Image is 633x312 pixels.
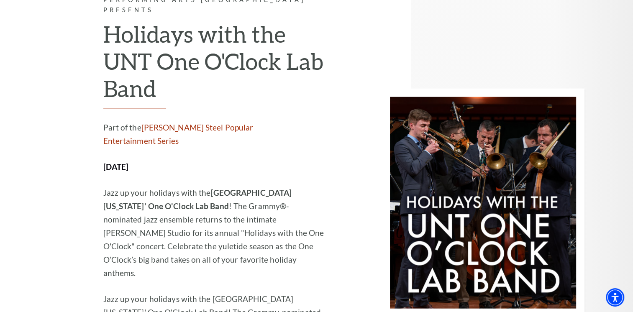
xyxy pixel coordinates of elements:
h2: Holidays with the UNT One O'Clock Lab Band [103,20,327,109]
p: Part of the [103,121,327,148]
strong: [DATE] [103,162,129,171]
a: [PERSON_NAME] Steel Popular Entertainment Series [103,123,254,146]
sup: ® [280,201,286,211]
span: Jazz up your holidays with the ! The Grammy -nominated jazz ensemble returns to the intimate [PER... [103,188,324,278]
div: Accessibility Menu [606,288,624,307]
